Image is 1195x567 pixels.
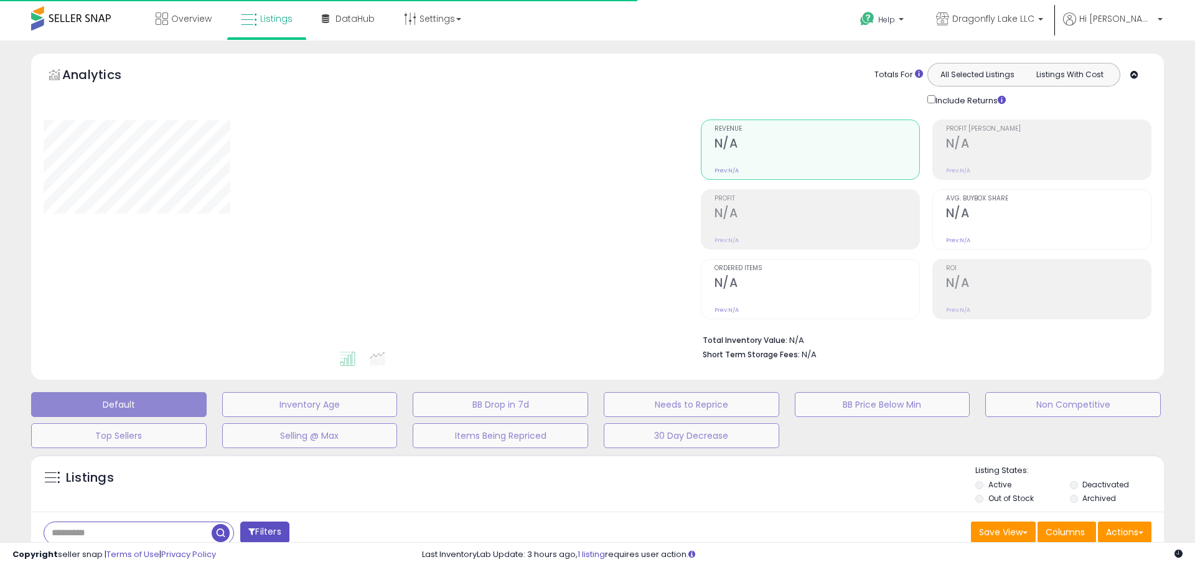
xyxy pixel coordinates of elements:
span: Profit [PERSON_NAME] [946,126,1151,133]
button: Top Sellers [31,423,207,448]
h2: N/A [715,136,919,153]
i: Get Help [860,11,875,27]
small: Prev: N/A [946,167,970,174]
small: Prev: N/A [946,237,970,244]
small: Prev: N/A [946,306,970,314]
button: Default [31,392,207,417]
span: Profit [715,195,919,202]
h2: N/A [946,276,1151,293]
b: Total Inventory Value: [703,335,787,345]
button: Non Competitive [985,392,1161,417]
span: Revenue [715,126,919,133]
button: Items Being Repriced [413,423,588,448]
button: Inventory Age [222,392,398,417]
h2: N/A [715,206,919,223]
button: Needs to Reprice [604,392,779,417]
div: Totals For [874,69,923,81]
h2: N/A [946,136,1151,153]
span: N/A [802,349,817,360]
strong: Copyright [12,548,58,560]
div: Include Returns [918,93,1021,107]
button: 30 Day Decrease [604,423,779,448]
span: Ordered Items [715,265,919,272]
span: ROI [946,265,1151,272]
div: seller snap | | [12,549,216,561]
span: Hi [PERSON_NAME] [1079,12,1154,25]
h2: N/A [946,206,1151,223]
button: BB Price Below Min [795,392,970,417]
button: Selling @ Max [222,423,398,448]
h5: Analytics [62,66,146,87]
button: All Selected Listings [931,67,1024,83]
a: Hi [PERSON_NAME] [1063,12,1163,40]
li: N/A [703,332,1142,347]
span: Avg. Buybox Share [946,195,1151,202]
span: Overview [171,12,212,25]
small: Prev: N/A [715,167,739,174]
small: Prev: N/A [715,237,739,244]
button: BB Drop in 7d [413,392,588,417]
a: Help [850,2,916,40]
button: Listings With Cost [1023,67,1116,83]
span: Help [878,14,895,25]
small: Prev: N/A [715,306,739,314]
h2: N/A [715,276,919,293]
span: Dragonfly Lake LLC [952,12,1034,25]
b: Short Term Storage Fees: [703,349,800,360]
span: DataHub [335,12,375,25]
span: Listings [260,12,293,25]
